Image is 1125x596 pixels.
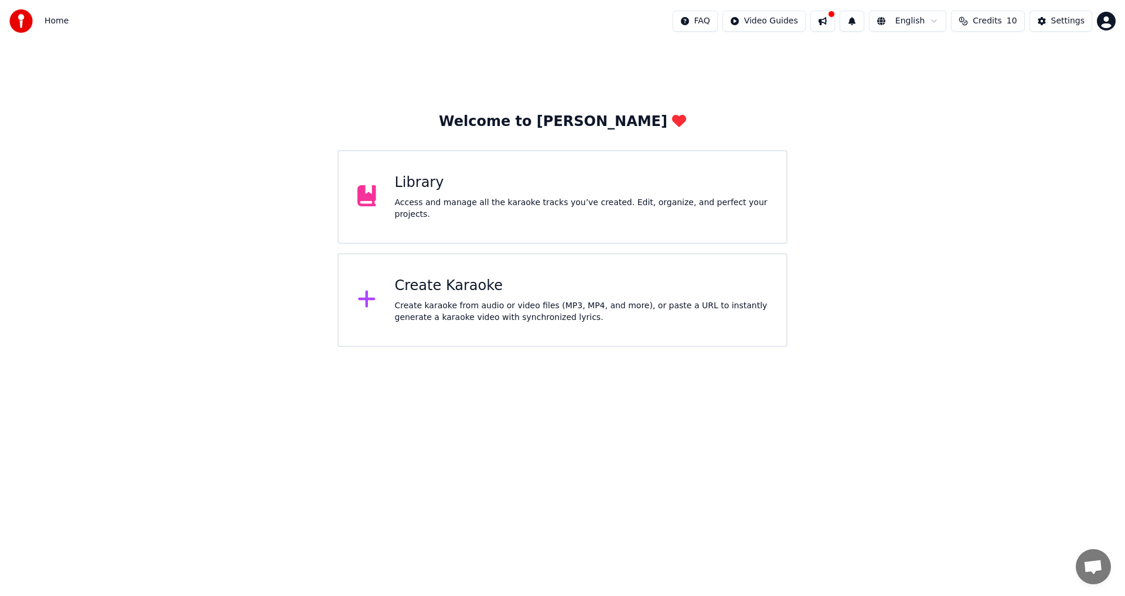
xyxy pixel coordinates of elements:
div: Access and manage all the karaoke tracks you’ve created. Edit, organize, and perfect your projects. [395,197,768,220]
span: Home [45,15,69,27]
div: Settings [1051,15,1085,27]
div: Open chat [1076,549,1111,584]
button: Settings [1029,11,1092,32]
button: FAQ [673,11,718,32]
span: 10 [1007,15,1017,27]
div: Create Karaoke [395,277,768,295]
button: Video Guides [722,11,806,32]
div: Create karaoke from audio or video files (MP3, MP4, and more), or paste a URL to instantly genera... [395,300,768,323]
button: Credits10 [951,11,1024,32]
img: youka [9,9,33,33]
div: Welcome to [PERSON_NAME] [439,113,686,131]
nav: breadcrumb [45,15,69,27]
div: Library [395,173,768,192]
span: Credits [973,15,1001,27]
